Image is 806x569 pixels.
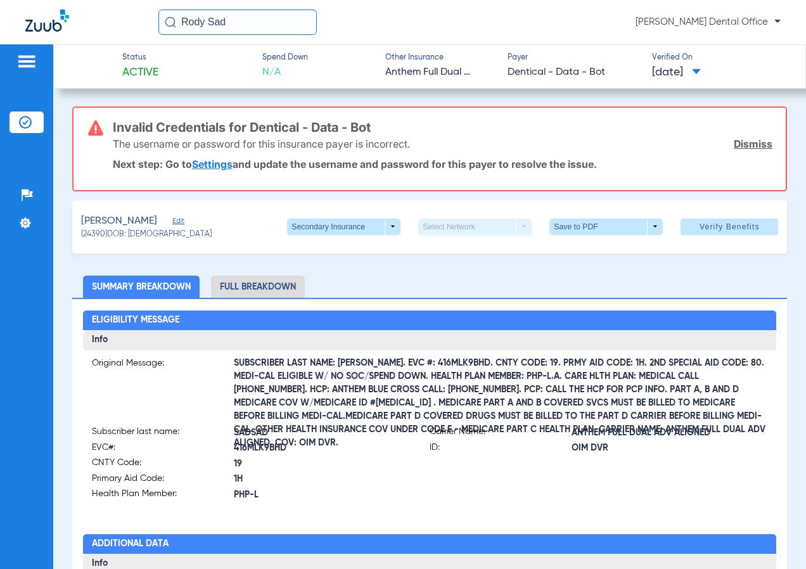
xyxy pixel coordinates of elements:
span: Spend Down [262,53,308,64]
li: Full Breakdown [211,276,305,298]
span: Verify Benefits [700,222,760,232]
h2: Additional Data [83,534,776,554]
button: Save to PDF [549,219,663,235]
span: Subscriber last name: [92,425,234,441]
span: (24390) DOB: [DEMOGRAPHIC_DATA] [81,229,212,241]
h3: Invalid Credentials for Dentical - Data - Bot [113,121,773,134]
iframe: Chat Widget [743,508,806,569]
span: Payer [508,53,641,64]
button: Verify Benefits [681,219,778,235]
span: SADSAD [234,426,430,440]
li: Summary Breakdown [83,276,200,298]
span: CNTY Code: [92,456,234,472]
span: [PERSON_NAME] Dental Office [636,16,781,29]
h3: Info [83,330,776,350]
span: Active [122,65,158,80]
span: PHP-L [234,489,430,502]
a: Settings [192,158,233,170]
span: N/A [262,65,308,80]
input: Search for patients [158,10,317,35]
img: hamburger-icon [16,54,37,69]
img: error-icon [88,120,103,136]
p: The username or password for this insurance payer is incorrect. [113,137,410,150]
button: Secondary Insurance [287,219,400,235]
span: Original Message: [92,357,234,410]
span: EVC#: [92,441,234,457]
img: Search Icon [165,16,176,28]
h2: Eligibility Message [83,310,776,331]
span: OIM DVR [572,442,767,455]
span: Other Insurance [385,53,474,64]
img: Zuub Logo [25,10,69,32]
span: Health Plan Member: [92,487,234,503]
span: Primary Aid Code: [92,472,234,488]
span: 416MLK9BHD [234,442,430,455]
span: SUBSCRIBER LAST NAME: [PERSON_NAME]. EVC #: 416MLK9BHD. CNTY CODE: 19. PRMY AID CODE: 1H. 2ND SPE... [234,397,767,410]
span: Dentical - Data - Bot [508,65,641,80]
span: Anthem Full Dual Adv Aligned [385,65,474,80]
span: ID: [430,441,572,457]
span: Carrier Name: [430,425,572,441]
span: 19 [234,457,430,471]
span: Edit [172,217,184,229]
span: Verified On [652,53,786,64]
p: Next step: Go to and update the username and password for this payer to resolve the issue. [113,158,773,170]
span: 1H [234,473,430,486]
a: Dismiss [734,137,772,150]
span: [PERSON_NAME] [81,214,157,229]
span: Status [122,53,158,64]
span: ANTHEM FULL DUAL ADV ALIGNED [572,426,767,440]
span: [DATE] [652,65,701,80]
